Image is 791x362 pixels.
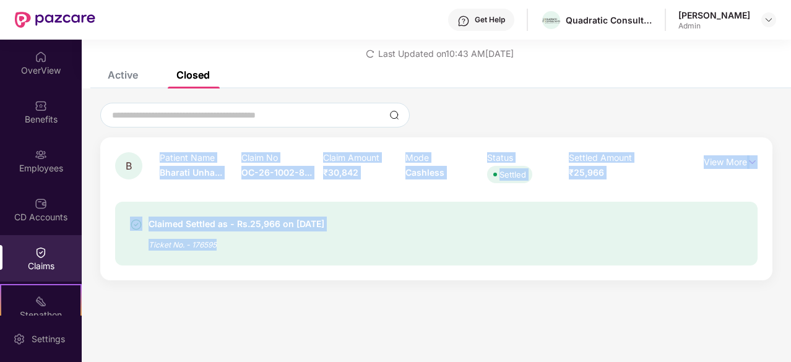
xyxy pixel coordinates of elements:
div: Settled [499,168,526,181]
div: Get Help [475,15,505,25]
span: ₹25,966 [569,167,604,178]
img: quadratic_consultants_logo_3.png [542,18,560,24]
p: Settled Amount [569,152,651,163]
span: ₹30,842 [323,167,358,178]
span: Bharati Unha... [160,167,222,178]
p: Mode [405,152,487,163]
div: Active [108,69,138,81]
span: Last Updated on 10:43 AM[DATE] [378,48,514,59]
img: svg+xml;base64,PHN2ZyBpZD0iRHJvcGRvd24tMzJ4MzIiIHhtbG5zPSJodHRwOi8vd3d3LnczLm9yZy8yMDAwL3N2ZyIgd2... [764,15,774,25]
span: Cashless [405,167,444,178]
img: svg+xml;base64,PHN2ZyB4bWxucz0iaHR0cDovL3d3dy53My5vcmcvMjAwMC9zdmciIHdpZHRoPSIyMSIgaGVpZ2h0PSIyMC... [35,295,47,308]
img: svg+xml;base64,PHN2ZyBpZD0iSG9tZSIgeG1sbnM9Imh0dHA6Ly93d3cudzMub3JnLzIwMDAvc3ZnIiB3aWR0aD0iMjAiIG... [35,51,47,63]
p: Claim No [241,152,323,163]
img: svg+xml;base64,PHN2ZyBpZD0iQmVuZWZpdHMiIHhtbG5zPSJodHRwOi8vd3d3LnczLm9yZy8yMDAwL3N2ZyIgd2lkdGg9Ij... [35,100,47,112]
p: View More [704,152,758,169]
div: Admin [678,21,750,31]
img: svg+xml;base64,PHN2ZyBpZD0iU2VhcmNoLTMyeDMyIiB4bWxucz0iaHR0cDovL3d3dy53My5vcmcvMjAwMC9zdmciIHdpZH... [389,110,399,120]
span: redo [366,48,374,59]
img: svg+xml;base64,PHN2ZyBpZD0iQ2xhaW0iIHhtbG5zPSJodHRwOi8vd3d3LnczLm9yZy8yMDAwL3N2ZyIgd2lkdGg9IjIwIi... [35,246,47,259]
img: svg+xml;base64,PHN2ZyBpZD0iU3VjY2Vzcy0zMngzMiIgeG1sbnM9Imh0dHA6Ly93d3cudzMub3JnLzIwMDAvc3ZnIiB3aW... [130,218,142,231]
img: svg+xml;base64,PHN2ZyBpZD0iU2V0dGluZy0yMHgyMCIgeG1sbnM9Imh0dHA6Ly93d3cudzMub3JnLzIwMDAvc3ZnIiB3aW... [13,333,25,345]
img: New Pazcare Logo [15,12,95,28]
div: Closed [176,69,210,81]
span: B [126,161,132,171]
p: Patient Name [160,152,241,163]
div: Stepathon [1,309,80,321]
div: Claimed Settled as - Rs.25,966 on [DATE] [149,217,324,231]
p: Claim Amount [323,152,405,163]
div: Quadratic Consultants [566,14,652,26]
img: svg+xml;base64,PHN2ZyBpZD0iQ0RfQWNjb3VudHMiIGRhdGEtbmFtZT0iQ0QgQWNjb3VudHMiIHhtbG5zPSJodHRwOi8vd3... [35,197,47,210]
p: Status [487,152,569,163]
img: svg+xml;base64,PHN2ZyB4bWxucz0iaHR0cDovL3d3dy53My5vcmcvMjAwMC9zdmciIHdpZHRoPSIxNyIgaGVpZ2h0PSIxNy... [747,155,758,169]
img: svg+xml;base64,PHN2ZyBpZD0iSGVscC0zMngzMiIgeG1sbnM9Imh0dHA6Ly93d3cudzMub3JnLzIwMDAvc3ZnIiB3aWR0aD... [457,15,470,27]
div: Settings [28,333,69,345]
span: OC-26-1002-8... [241,167,312,178]
div: [PERSON_NAME] [678,9,750,21]
div: Ticket No. - 176595 [149,231,324,251]
img: svg+xml;base64,PHN2ZyBpZD0iRW1wbG95ZWVzIiB4bWxucz0iaHR0cDovL3d3dy53My5vcmcvMjAwMC9zdmciIHdpZHRoPS... [35,149,47,161]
